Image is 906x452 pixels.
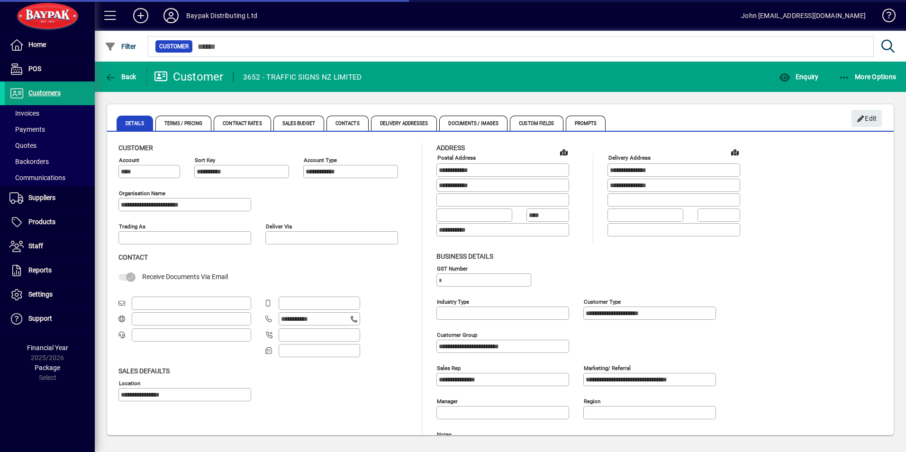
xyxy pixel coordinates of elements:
[5,105,95,121] a: Invoices
[777,68,821,85] button: Enquiry
[9,142,36,149] span: Quotes
[584,398,600,404] mat-label: Region
[9,158,49,165] span: Backorders
[119,380,140,386] mat-label: Location
[5,235,95,258] a: Staff
[5,121,95,137] a: Payments
[266,223,292,230] mat-label: Deliver via
[28,89,61,97] span: Customers
[5,307,95,331] a: Support
[28,65,41,72] span: POS
[436,144,465,152] span: Address
[5,57,95,81] a: POS
[95,68,147,85] app-page-header-button: Back
[437,298,469,305] mat-label: Industry type
[28,315,52,322] span: Support
[28,218,55,226] span: Products
[119,157,139,163] mat-label: Account
[35,364,60,371] span: Package
[5,170,95,186] a: Communications
[875,2,894,33] a: Knowledge Base
[839,73,897,81] span: More Options
[102,68,139,85] button: Back
[273,116,324,131] span: Sales Budget
[437,331,477,338] mat-label: Customer group
[326,116,369,131] span: Contacts
[5,210,95,234] a: Products
[105,43,136,50] span: Filter
[126,7,156,24] button: Add
[437,265,468,271] mat-label: GST Number
[9,174,65,181] span: Communications
[186,8,257,23] div: Baypak Distributing Ltd
[439,116,507,131] span: Documents / Images
[566,116,606,131] span: Prompts
[437,431,452,437] mat-label: Notes
[28,242,43,250] span: Staff
[852,110,882,127] button: Edit
[28,41,46,48] span: Home
[142,273,228,280] span: Receive Documents Via Email
[119,190,165,197] mat-label: Organisation name
[195,157,215,163] mat-label: Sort key
[5,283,95,307] a: Settings
[5,259,95,282] a: Reports
[727,145,743,160] a: View on map
[857,111,877,127] span: Edit
[159,42,189,51] span: Customer
[28,266,52,274] span: Reports
[5,137,95,154] a: Quotes
[779,73,818,81] span: Enquiry
[118,253,148,261] span: Contact
[154,69,224,84] div: Customer
[118,144,153,152] span: Customer
[28,290,53,298] span: Settings
[119,223,145,230] mat-label: Trading as
[5,33,95,57] a: Home
[584,298,621,305] mat-label: Customer type
[836,68,899,85] button: More Options
[436,253,493,260] span: Business details
[5,154,95,170] a: Backorders
[102,38,139,55] button: Filter
[556,145,571,160] a: View on map
[510,116,563,131] span: Custom Fields
[437,364,461,371] mat-label: Sales rep
[105,73,136,81] span: Back
[27,344,68,352] span: Financial Year
[9,109,39,117] span: Invoices
[371,116,437,131] span: Delivery Addresses
[155,116,212,131] span: Terms / Pricing
[437,398,458,404] mat-label: Manager
[584,364,631,371] mat-label: Marketing/ Referral
[28,194,55,201] span: Suppliers
[9,126,45,133] span: Payments
[117,116,153,131] span: Details
[304,157,337,163] mat-label: Account Type
[243,70,362,85] div: 3652 - TRAFFIC SIGNS NZ LIMITED
[5,186,95,210] a: Suppliers
[156,7,186,24] button: Profile
[741,8,866,23] div: John [EMAIL_ADDRESS][DOMAIN_NAME]
[118,367,170,375] span: Sales defaults
[214,116,271,131] span: Contract Rates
